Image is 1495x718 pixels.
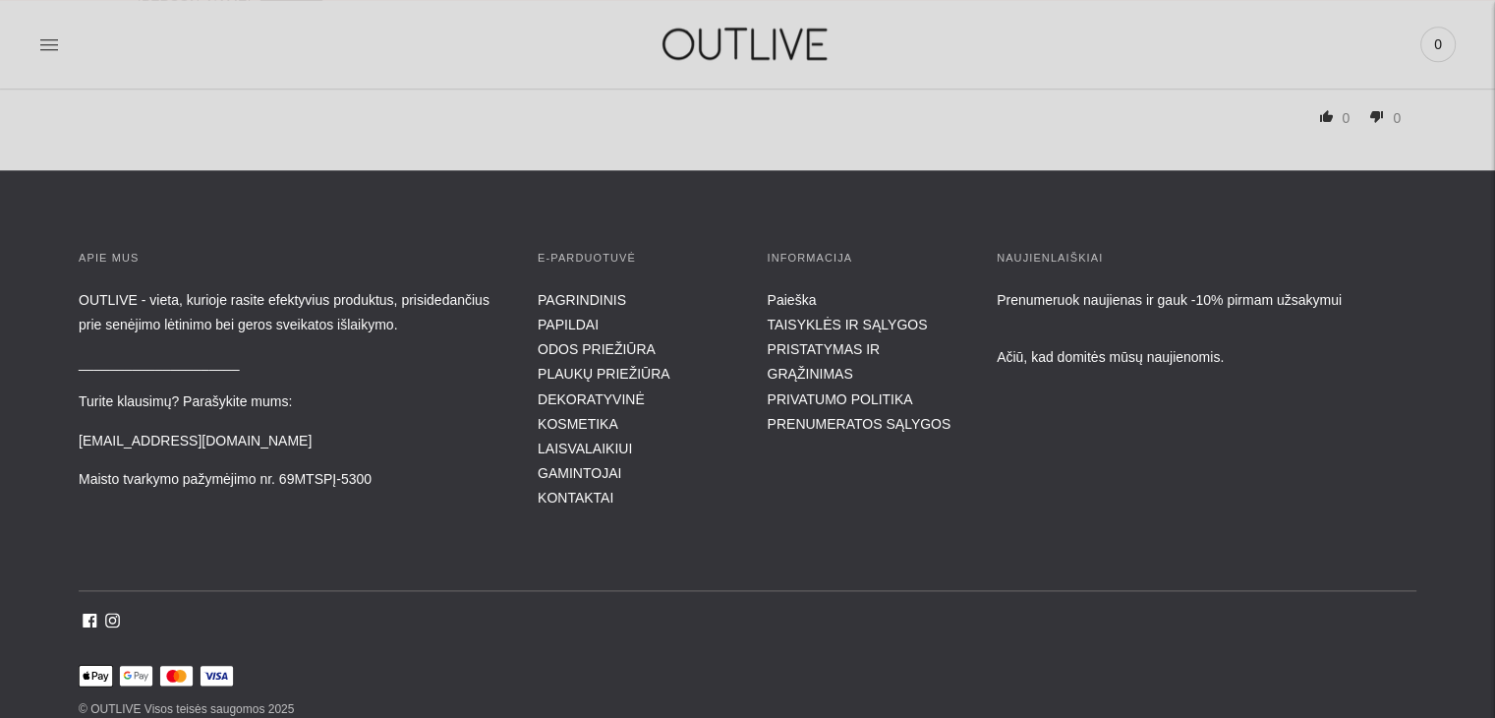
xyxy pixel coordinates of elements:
[1310,101,1342,131] span: up
[1424,30,1452,58] span: 0
[768,317,928,332] a: TAISYKLĖS IR SĄLYGOS
[538,341,656,357] a: ODOS PRIEŽIŪRA
[538,366,670,382] a: PLAUKŲ PRIEŽIŪRA
[79,249,498,269] h3: APIE MUS
[538,490,613,506] a: KONTAKTAI
[79,351,498,376] p: _____________________
[79,429,498,453] p: [EMAIL_ADDRESS][DOMAIN_NAME]
[1420,23,1456,66] a: 0
[538,465,621,481] a: GAMINTOJAI
[79,288,498,337] p: OUTLIVE - vieta, kurioje rasite efektyvius produktus, prisidedančius prie senėjimo lėtinimo bei g...
[1342,110,1350,126] span: 0
[768,391,913,407] a: PRIVATUMO POLITIKA
[1393,110,1401,126] span: 0
[538,292,626,308] a: PAGRINDINIS
[768,341,881,382] a: PRISTATYMAS IR GRĄŽINIMAS
[538,317,599,332] a: PAPILDAI
[768,416,951,432] a: PRENUMERATOS SĄLYGOS
[79,467,498,492] p: Maisto tvarkymo pažymėjimo nr. 69MTSPĮ-5300
[997,346,1416,370] p: Ačiū, kad domitės mūsų naujienomis.
[79,389,498,414] p: Turite klausimų? Parašykite mums:
[624,10,870,78] img: OUTLIVE
[997,288,1416,313] div: Prenumeruok naujienas ir gauk -10% pirmam užsakymui
[768,249,958,269] h3: INFORMACIJA
[538,441,632,456] a: LAISVALAIKIUI
[538,249,728,269] h3: E-parduotuvė
[768,292,817,308] a: Paieška
[997,249,1416,269] h3: Naujienlaiškiai
[538,391,645,432] a: DEKORATYVINĖ KOSMETIKA
[1361,101,1393,131] span: down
